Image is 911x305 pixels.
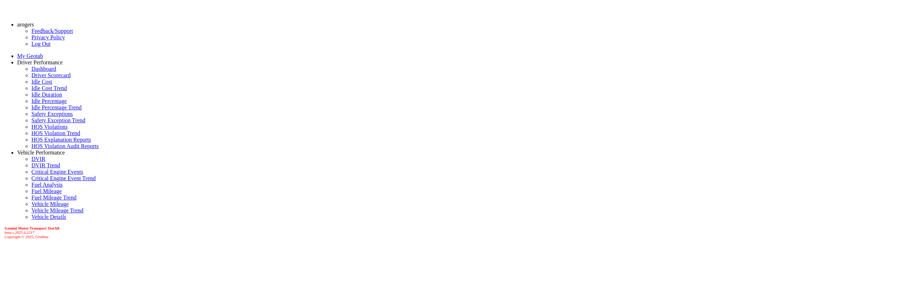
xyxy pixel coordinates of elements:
a: Privacy Policy [31,34,65,40]
a: Fuel Mileage [31,188,62,194]
a: DVIR [31,156,45,162]
a: Dashboard [31,66,56,72]
a: Idle Duration [31,92,62,98]
a: Driver Scorecard [31,72,71,78]
a: HOS Explanation Reports [31,137,91,143]
a: My Geotab [17,53,43,59]
a: Log Out [31,41,51,47]
a: HOS Violation Trend [31,130,80,136]
a: Idle Percentage Trend [31,104,81,110]
a: Safety Exceptions [31,111,73,117]
a: Vehicle Details [31,214,66,220]
a: Safety Exception Trend [31,117,85,123]
a: Critical Engine Events [31,169,83,175]
a: HOS Violation Audit Reports [31,143,99,149]
a: HOS Violations [31,124,67,130]
a: Idle Percentage [31,98,67,104]
a: Driver Performance [17,59,63,65]
div: Copyright © 2025, Gridline [5,226,908,239]
b: Gemini Motor Transport TestAll [5,226,59,230]
a: arogers [17,21,34,28]
a: DVIR Trend [31,162,60,168]
a: Feedback/Support [31,28,73,34]
a: Vehicle Mileage Trend [31,207,84,213]
a: Idle Cost Trend [31,85,67,91]
a: Idle Cost [31,79,52,85]
a: Vehicle Performance [17,149,65,156]
i: beta v.2025.6.2217 [5,230,35,235]
a: Fuel Mileage Trend [31,195,76,201]
a: Fuel Analysis [31,182,63,188]
a: Critical Engine Event Trend [31,175,96,181]
a: Vehicle Mileage [31,201,69,207]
